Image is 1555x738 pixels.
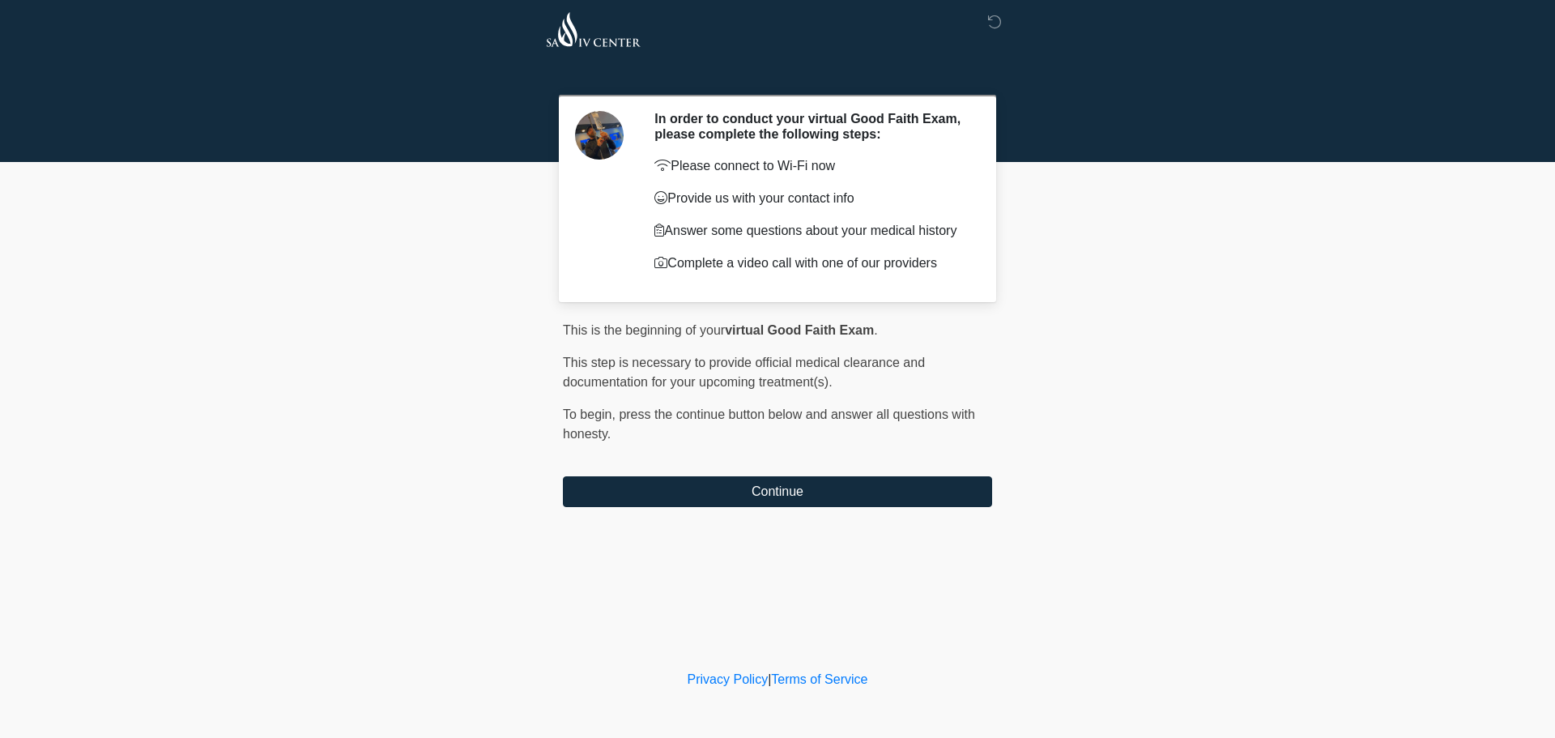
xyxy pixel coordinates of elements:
[563,323,725,337] span: This is the beginning of your
[874,323,877,337] span: .
[563,356,925,389] span: This step is necessary to provide official medical clearance and documentation for your upcoming ...
[771,672,867,686] a: Terms of Service
[654,254,968,273] p: Complete a video call with one of our providers
[768,672,771,686] a: |
[688,672,769,686] a: Privacy Policy
[551,58,1004,88] h1: ‎ ‎ ‎ ‎
[563,407,975,441] span: press the continue button below and answer all questions with honesty.
[547,12,641,47] img: SA IV Center Logo
[725,323,874,337] strong: virtual Good Faith Exam
[563,476,992,507] button: Continue
[575,111,624,160] img: Agent Avatar
[563,407,619,421] span: To begin,
[654,111,968,142] h2: In order to conduct your virtual Good Faith Exam, please complete the following steps:
[654,189,968,208] p: Provide us with your contact info
[654,156,968,176] p: Please connect to Wi-Fi now
[654,221,968,241] p: Answer some questions about your medical history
